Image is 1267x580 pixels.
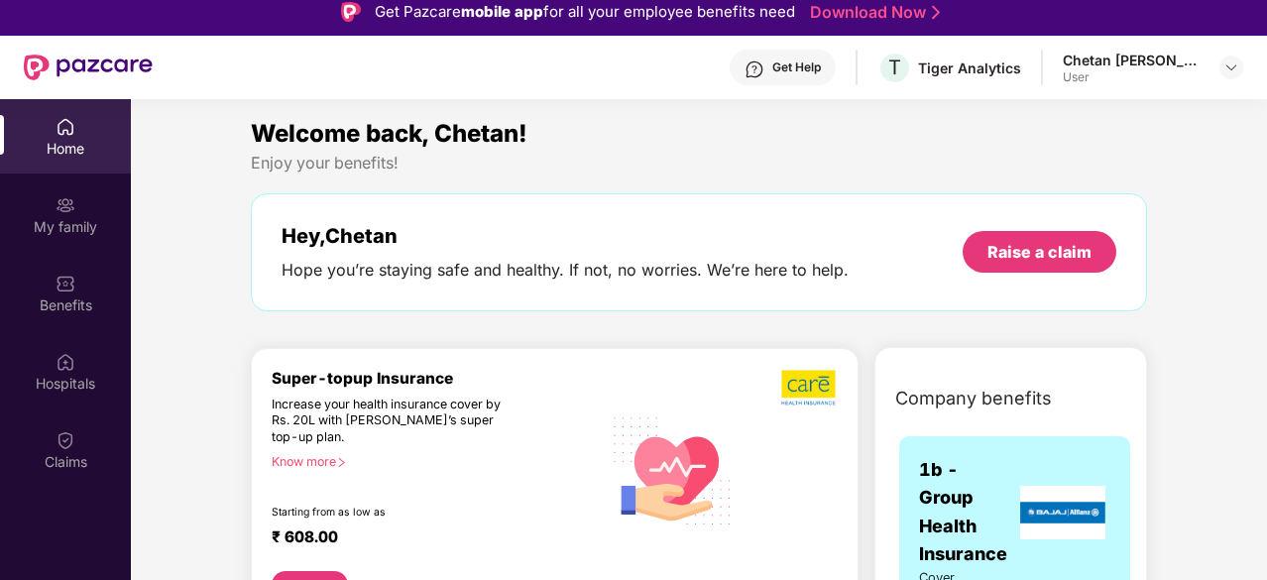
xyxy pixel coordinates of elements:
div: Hope you’re staying safe and healthy. If not, no worries. We’re here to help. [282,260,849,281]
img: svg+xml;base64,PHN2ZyBpZD0iSG9zcGl0YWxzIiB4bWxucz0iaHR0cDovL3d3dy53My5vcmcvMjAwMC9zdmciIHdpZHRoPS... [56,352,75,372]
span: T [888,56,901,79]
div: ₹ 608.00 [272,527,582,551]
img: Logo [341,2,361,22]
span: Company benefits [895,385,1052,412]
img: svg+xml;base64,PHN2ZyBpZD0iSG9tZSIgeG1sbnM9Imh0dHA6Ly93d3cudzMub3JnLzIwMDAvc3ZnIiB3aWR0aD0iMjAiIG... [56,117,75,137]
img: New Pazcare Logo [24,55,153,80]
img: Stroke [932,2,940,23]
a: Download Now [810,2,934,23]
strong: mobile app [461,2,543,21]
img: insurerLogo [1020,486,1105,539]
div: User [1063,69,1202,85]
span: Welcome back, Chetan! [251,119,527,148]
img: b5dec4f62d2307b9de63beb79f102df3.png [781,369,838,406]
div: Get Help [772,59,821,75]
img: svg+xml;base64,PHN2ZyBpZD0iSGVscC0zMngzMiIgeG1sbnM9Imh0dHA6Ly93d3cudzMub3JnLzIwMDAvc3ZnIiB3aWR0aD... [745,59,764,79]
img: svg+xml;base64,PHN2ZyBpZD0iQ2xhaW0iIHhtbG5zPSJodHRwOi8vd3d3LnczLm9yZy8yMDAwL3N2ZyIgd2lkdGg9IjIwIi... [56,430,75,450]
div: Raise a claim [987,241,1092,263]
div: Chetan [PERSON_NAME] [1063,51,1202,69]
span: right [336,457,347,468]
div: Enjoy your benefits! [251,153,1147,174]
div: Starting from as low as [272,506,518,520]
div: Tiger Analytics [918,58,1021,77]
img: svg+xml;base64,PHN2ZyBpZD0iQmVuZWZpdHMiIHhtbG5zPSJodHRwOi8vd3d3LnczLm9yZy8yMDAwL3N2ZyIgd2lkdGg9Ij... [56,274,75,293]
span: 1b - Group Health Insurance [919,456,1015,568]
img: svg+xml;base64,PHN2ZyB4bWxucz0iaHR0cDovL3d3dy53My5vcmcvMjAwMC9zdmciIHhtbG5zOnhsaW5rPSJodHRwOi8vd3... [602,398,744,541]
div: Super-topup Insurance [272,369,602,388]
div: Know more [272,454,590,468]
div: Hey, Chetan [282,224,849,248]
img: svg+xml;base64,PHN2ZyB3aWR0aD0iMjAiIGhlaWdodD0iMjAiIHZpZXdCb3g9IjAgMCAyMCAyMCIgZmlsbD0ibm9uZSIgeG... [56,195,75,215]
div: Increase your health insurance cover by Rs. 20L with [PERSON_NAME]’s super top-up plan. [272,397,517,446]
img: svg+xml;base64,PHN2ZyBpZD0iRHJvcGRvd24tMzJ4MzIiIHhtbG5zPSJodHRwOi8vd3d3LnczLm9yZy8yMDAwL3N2ZyIgd2... [1223,59,1239,75]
